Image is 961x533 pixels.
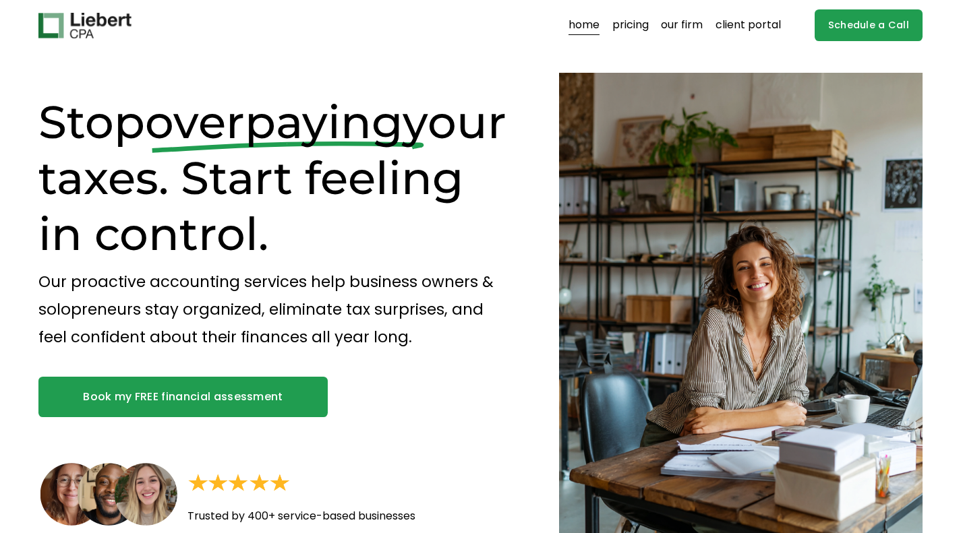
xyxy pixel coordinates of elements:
[187,507,477,526] p: Trusted by 400+ service-based businesses
[661,15,703,36] a: our firm
[38,13,132,38] img: Liebert CPA
[612,15,649,36] a: pricing
[38,268,514,351] p: Our proactive accounting services help business owners & solopreneurs stay organized, eliminate t...
[38,94,514,262] h1: Stop your taxes. Start feeling in control.
[38,377,328,417] a: Book my FREE financial assessment
[716,15,781,36] a: client portal
[145,94,403,150] span: overpaying
[569,15,600,36] a: home
[815,9,923,41] a: Schedule a Call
